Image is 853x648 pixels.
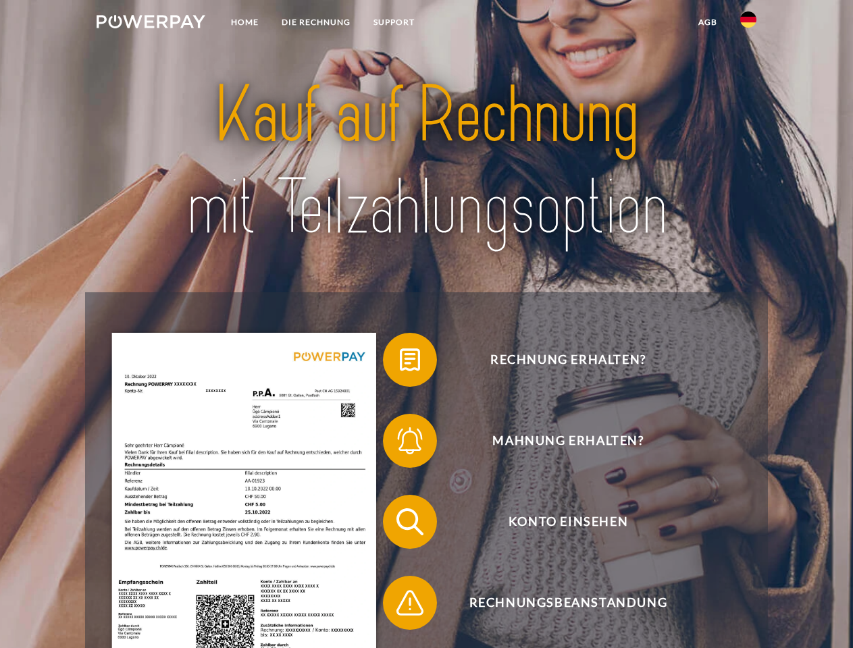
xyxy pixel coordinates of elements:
img: qb_bill.svg [393,343,427,377]
button: Konto einsehen [383,495,734,549]
img: qb_warning.svg [393,586,427,620]
span: Mahnung erhalten? [403,414,733,468]
img: de [740,11,756,28]
button: Rechnung erhalten? [383,333,734,387]
a: agb [687,10,729,34]
img: title-powerpay_de.svg [129,65,724,259]
img: qb_bell.svg [393,424,427,458]
a: Home [219,10,270,34]
span: Rechnung erhalten? [403,333,733,387]
a: DIE RECHNUNG [270,10,362,34]
img: qb_search.svg [393,505,427,539]
a: SUPPORT [362,10,426,34]
span: Konto einsehen [403,495,733,549]
span: Rechnungsbeanstandung [403,576,733,630]
button: Rechnungsbeanstandung [383,576,734,630]
button: Mahnung erhalten? [383,414,734,468]
img: logo-powerpay-white.svg [97,15,205,28]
